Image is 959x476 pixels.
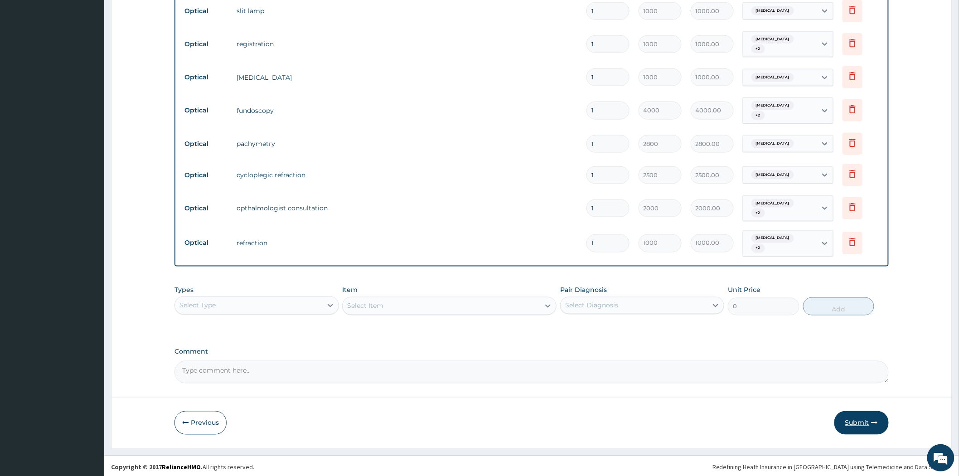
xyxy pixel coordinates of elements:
[180,102,232,119] td: Optical
[232,35,582,53] td: registration
[180,3,232,19] td: Optical
[751,73,794,82] span: [MEDICAL_DATA]
[232,199,582,217] td: opthalmologist consultation
[174,411,227,435] button: Previous
[180,167,232,184] td: Optical
[174,287,194,294] label: Types
[17,45,37,68] img: d_794563401_company_1708531726252_794563401
[232,68,582,87] td: [MEDICAL_DATA]
[565,301,618,310] div: Select Diagnosis
[5,248,173,279] textarea: Type your message and hit 'Enter'
[232,102,582,120] td: fundoscopy
[560,286,607,295] label: Pair Diagnosis
[180,235,232,252] td: Optical
[342,286,358,295] label: Item
[111,463,203,471] strong: Copyright © 2017 .
[232,2,582,20] td: slit lamp
[751,101,794,110] span: [MEDICAL_DATA]
[162,463,201,471] a: RelianceHMO
[834,411,889,435] button: Submit
[47,51,152,63] div: Chat with us now
[232,166,582,184] td: cycloplegic refraction
[751,199,794,208] span: [MEDICAL_DATA]
[149,5,170,26] div: Minimize live chat window
[751,209,765,218] span: + 2
[803,297,875,316] button: Add
[751,44,765,53] span: + 2
[751,139,794,148] span: [MEDICAL_DATA]
[232,234,582,253] td: refraction
[728,286,760,295] label: Unit Price
[751,170,794,180] span: [MEDICAL_DATA]
[180,36,232,53] td: Optical
[180,69,232,86] td: Optical
[751,6,794,15] span: [MEDICAL_DATA]
[180,200,232,217] td: Optical
[751,111,765,120] span: + 2
[53,114,125,206] span: We're online!
[179,301,216,310] div: Select Type
[232,135,582,153] td: pachymetry
[751,244,765,253] span: + 2
[751,35,794,44] span: [MEDICAL_DATA]
[712,463,952,472] div: Redefining Heath Insurance in [GEOGRAPHIC_DATA] using Telemedicine and Data Science!
[174,348,889,356] label: Comment
[180,136,232,152] td: Optical
[751,234,794,243] span: [MEDICAL_DATA]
